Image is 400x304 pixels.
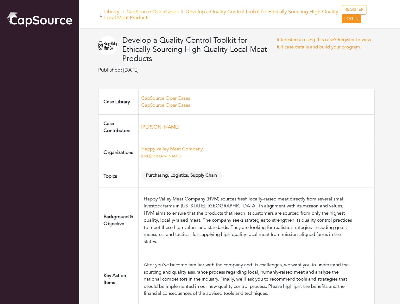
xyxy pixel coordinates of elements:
h5: Library Develop a Quality Control Toolkit for Ethically Sourcing High-Quality Local Meat Products [104,9,342,21]
a: CapSource OpenCases [141,95,190,101]
div: Happy Valley Meat Company (HVM) sources fresh locally-raised meat directly from several small liv... [144,195,354,245]
td: Organizations [98,140,139,165]
a: Happy Valley Meat Company [141,146,203,152]
a: Interested in using this case? Register to view full case details and build your program. [277,36,371,50]
td: Case Library [98,89,139,114]
span: Purchasing, Logistics, Supply Chain [141,171,222,180]
td: Background & Objective [98,187,139,253]
a: CapSource OpenCases [126,8,179,15]
a: REGISTER [342,5,366,15]
h4: Develop a Quality Control Toolkit for Ethically Sourcing High-Quality Local Meat Products [122,36,277,63]
p: Published: [DATE] [98,66,277,74]
img: cap_logo.png [6,11,73,28]
img: HVMC.png [98,36,117,55]
div: After you’ve become familiar with the company and its challenges, we want you to understand the s... [144,261,354,297]
a: [PERSON_NAME] [141,124,179,130]
td: Topics [98,165,139,187]
td: Case Contributors [98,114,139,140]
a: LOG IN [342,15,361,23]
a: [URL][DOMAIN_NAME] [141,154,181,159]
a: CapSource OpenCases [141,102,190,108]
